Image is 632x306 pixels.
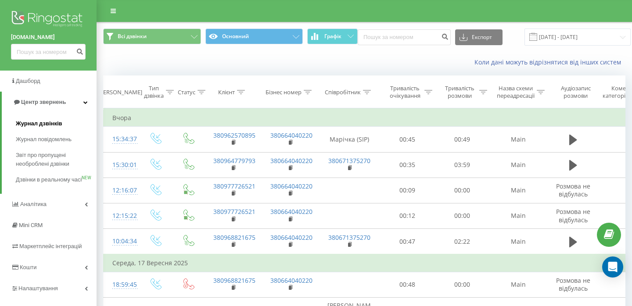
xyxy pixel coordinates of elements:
td: Main [490,229,547,255]
a: 380664040220 [270,276,312,285]
a: 380977726521 [213,207,255,216]
span: Маркетплейс інтеграцій [19,243,82,249]
a: Звіт про пропущені необроблені дзвінки [16,147,97,172]
div: Назва схеми переадресації [497,85,535,100]
a: Коли дані можуть відрізнятися вiд інших систем [474,58,625,66]
td: 00:49 [435,127,490,152]
td: 03:59 [435,152,490,178]
div: Статус [178,89,195,96]
a: 380968821675 [213,233,255,242]
button: Основний [205,28,303,44]
a: 380664040220 [270,207,312,216]
td: 00:48 [380,272,435,297]
td: Main [490,178,547,203]
a: 380977726521 [213,182,255,190]
td: Main [490,152,547,178]
div: Open Intercom Messenger [602,256,623,278]
a: 380964779793 [213,157,255,165]
div: Клієнт [218,89,235,96]
div: 15:30:01 [112,157,130,174]
div: Тривалість очікування [388,85,422,100]
span: Розмова не відбулась [556,276,590,292]
span: Налаштування [18,285,58,292]
span: Розмова не відбулась [556,182,590,198]
td: 00:09 [380,178,435,203]
a: Центр звернень [2,92,97,113]
span: Звіт про пропущені необроблені дзвінки [16,151,92,168]
input: Пошук за номером [358,29,451,45]
td: 00:47 [380,229,435,255]
a: 380962570895 [213,131,255,139]
button: Експорт [455,29,503,45]
a: 380664040220 [270,131,312,139]
td: 00:35 [380,152,435,178]
span: Дзвінки в реальному часі [16,175,82,184]
td: 00:45 [380,127,435,152]
span: Журнал повідомлень [16,135,72,144]
td: 00:12 [380,203,435,228]
div: Тип дзвінка [144,85,164,100]
a: [DOMAIN_NAME] [11,33,86,42]
td: Main [490,272,547,297]
span: Аналiтика [20,201,47,207]
td: Main [490,203,547,228]
td: Марічка (SIP) [319,127,380,152]
span: Кошти [20,264,36,270]
div: 12:15:22 [112,207,130,224]
div: [PERSON_NAME] [98,89,142,96]
img: Ringostat logo [11,9,86,31]
div: 18:59:45 [112,276,130,293]
a: Журнал дзвінків [16,116,97,132]
div: Аудіозапис розмови [554,85,597,100]
div: 12:16:07 [112,182,130,199]
td: 00:00 [435,272,490,297]
span: Mini CRM [19,222,43,228]
button: Всі дзвінки [103,28,201,44]
span: Графік [324,33,341,39]
a: Журнал повідомлень [16,132,97,147]
a: 380671375270 [328,233,370,242]
span: Розмова не відбулась [556,207,590,224]
div: 10:04:34 [112,233,130,250]
input: Пошук за номером [11,44,86,60]
td: 02:22 [435,229,490,255]
td: Main [490,127,547,152]
div: 15:34:37 [112,131,130,148]
td: 00:00 [435,178,490,203]
a: 380671375270 [328,157,370,165]
span: Центр звернень [21,99,66,105]
td: 00:00 [435,203,490,228]
span: Журнал дзвінків [16,119,62,128]
button: Графік [307,28,358,44]
a: 380968821675 [213,276,255,285]
div: Співробітник [325,89,361,96]
span: Всі дзвінки [118,33,147,40]
div: Бізнес номер [266,89,302,96]
a: 380664040220 [270,233,312,242]
a: Дзвінки в реальному часіNEW [16,172,97,188]
span: Дашборд [16,78,40,84]
a: 380664040220 [270,157,312,165]
a: 380664040220 [270,182,312,190]
div: Тривалість розмови [442,85,477,100]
